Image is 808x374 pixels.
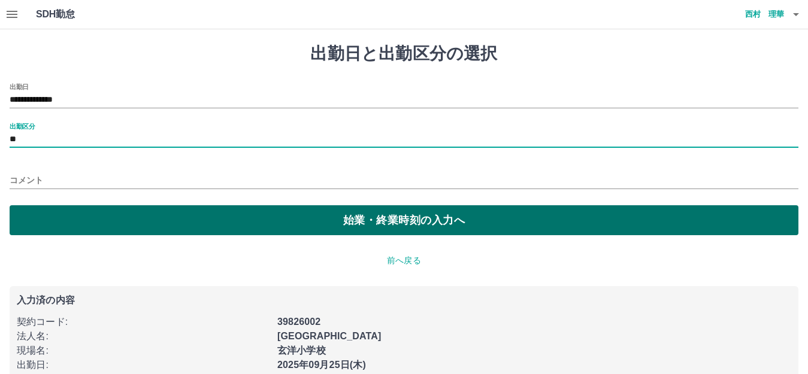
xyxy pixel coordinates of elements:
[10,121,35,130] label: 出勤区分
[10,44,798,64] h1: 出勤日と出勤区分の選択
[17,358,270,372] p: 出勤日 :
[277,360,366,370] b: 2025年09月25日(木)
[277,345,326,355] b: 玄洋小学校
[17,296,791,305] p: 入力済の内容
[10,82,29,91] label: 出勤日
[17,315,270,329] p: 契約コード :
[10,205,798,235] button: 始業・終業時刻の入力へ
[10,254,798,267] p: 前へ戻る
[17,343,270,358] p: 現場名 :
[277,317,320,327] b: 39826002
[17,329,270,343] p: 法人名 :
[277,331,382,341] b: [GEOGRAPHIC_DATA]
